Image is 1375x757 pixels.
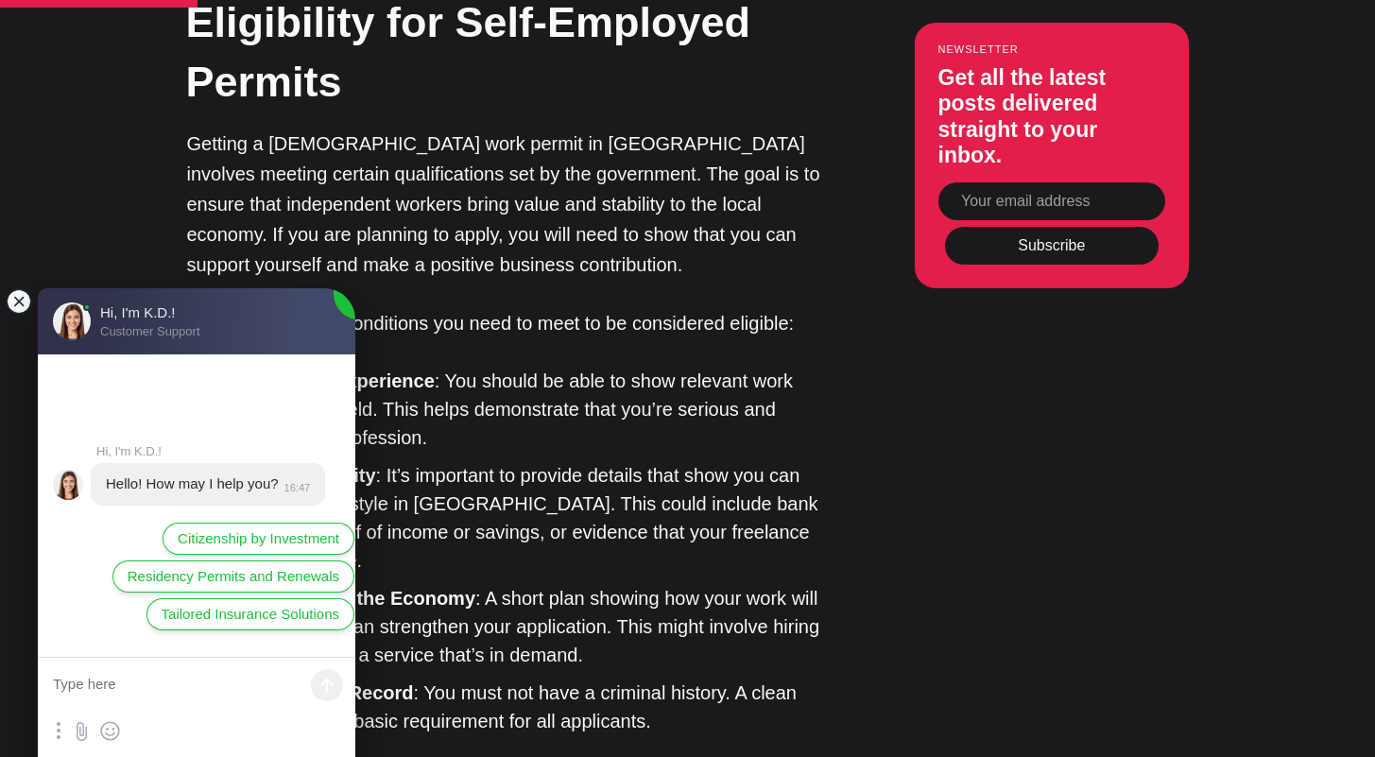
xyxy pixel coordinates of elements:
jdiv: 15.10.25 16:47:15 [91,463,325,506]
span: Residency Permits and Renewals [128,566,339,587]
button: Subscribe [945,227,1159,265]
p: These are the key conditions you need to meet to be considered eligible: [187,308,820,338]
li: : It’s important to provide details that show you can support your lifestyle in [GEOGRAPHIC_DATA]... [215,461,820,575]
span: Tailored Insurance Solutions [162,604,339,625]
span: Citizenship by Investment [178,528,339,549]
h3: Get all the latest posts delivered straight to your inbox. [938,65,1165,169]
input: Your email address [938,183,1165,221]
jdiv: Hi, I'm K.D.! [53,470,83,500]
li: : You must not have a criminal history. A clean background is a basic requirement for all applica... [215,679,820,735]
li: : A short plan showing how your work will benefit Türkiye can strengthen your application. This m... [215,584,820,669]
p: Getting a [DEMOGRAPHIC_DATA] work permit in [GEOGRAPHIC_DATA] involves meeting certain qualificat... [187,129,820,280]
jdiv: 16:47 [279,482,311,493]
jdiv: Hello! How may I help you? [106,475,279,491]
jdiv: Hi, I'm K.D.! [96,444,341,458]
small: Newsletter [938,43,1165,55]
li: : You should be able to show relevant work history in your field. This helps demonstrate that you... [215,367,820,452]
